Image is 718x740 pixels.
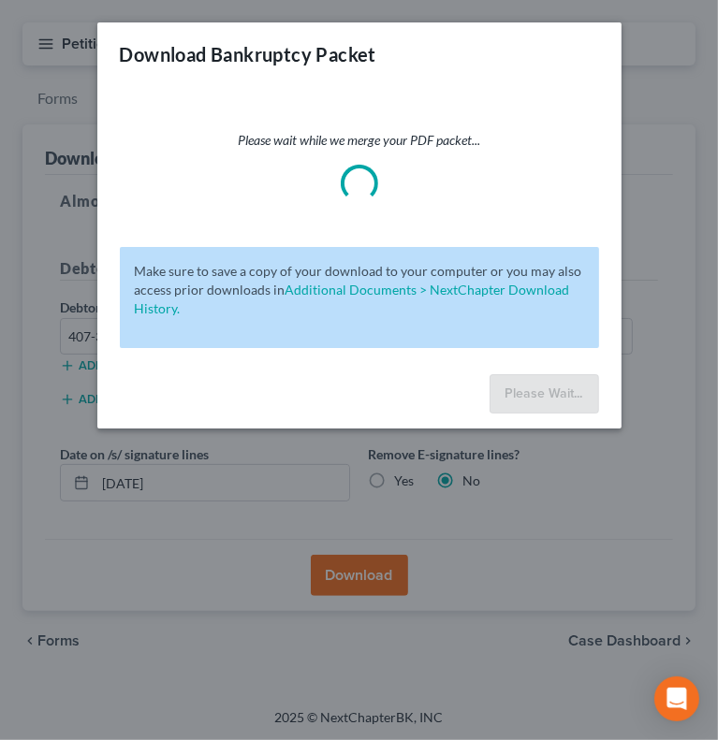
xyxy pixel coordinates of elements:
[135,262,584,318] p: Make sure to save a copy of your download to your computer or you may also access prior downloads in
[506,385,583,401] span: Please Wait...
[654,676,699,721] div: Open Intercom Messenger
[120,131,599,150] p: Please wait while we merge your PDF packet...
[490,374,599,414] button: Please Wait...
[120,41,376,67] h3: Download Bankruptcy Packet
[135,282,570,316] a: Additional Documents > NextChapter Download History.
